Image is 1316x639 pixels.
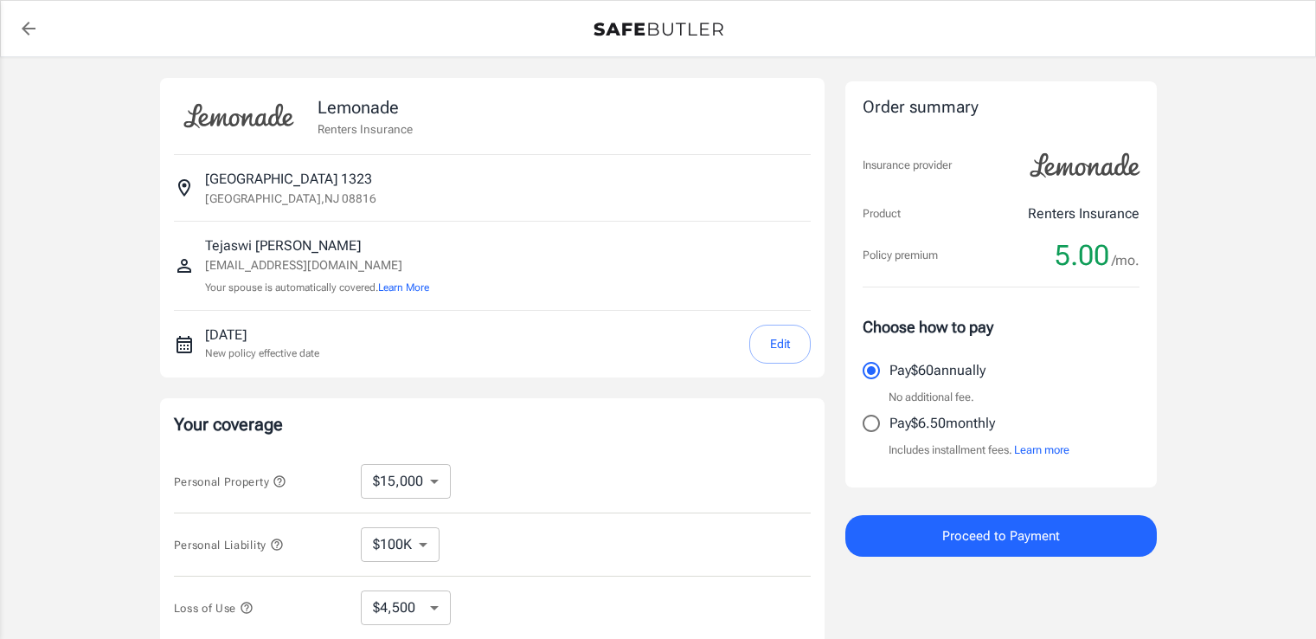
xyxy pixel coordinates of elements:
[205,256,429,274] p: [EMAIL_ADDRESS][DOMAIN_NAME]
[1014,442,1069,459] button: Learn more
[845,515,1157,557] button: Proceed to Payment
[318,94,413,120] p: Lemonade
[863,157,952,174] p: Insurance provider
[1055,238,1109,273] span: 5.00
[863,205,901,223] p: Product
[889,360,985,381] p: Pay $60 annually
[174,602,254,615] span: Loss of Use
[174,177,195,198] svg: Insured address
[174,539,284,552] span: Personal Liability
[205,190,376,207] p: [GEOGRAPHIC_DATA] , NJ 08816
[205,236,429,256] p: Tejaswi [PERSON_NAME]
[749,325,811,364] button: Edit
[889,442,1069,459] p: Includes installment fees.
[174,597,254,618] button: Loss of Use
[594,23,723,36] img: Back to quotes
[863,95,1139,120] div: Order summary
[174,334,195,355] svg: New policy start date
[378,280,429,295] button: Learn More
[863,247,938,264] p: Policy premium
[1028,203,1139,224] p: Renters Insurance
[889,389,974,406] p: No additional fee.
[205,280,429,296] p: Your spouse is automatically covered.
[174,475,286,488] span: Personal Property
[942,525,1060,547] span: Proceed to Payment
[205,169,372,190] p: [GEOGRAPHIC_DATA] 1323
[318,120,413,138] p: Renters Insurance
[205,345,319,361] p: New policy effective date
[11,11,46,46] a: back to quotes
[174,255,195,276] svg: Insured person
[1112,248,1139,273] span: /mo.
[174,92,304,140] img: Lemonade
[174,471,286,492] button: Personal Property
[174,534,284,555] button: Personal Liability
[863,315,1139,339] p: Choose how to pay
[889,413,995,434] p: Pay $6.50 monthly
[1020,141,1150,190] img: Lemonade
[205,325,319,345] p: [DATE]
[174,412,811,436] p: Your coverage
